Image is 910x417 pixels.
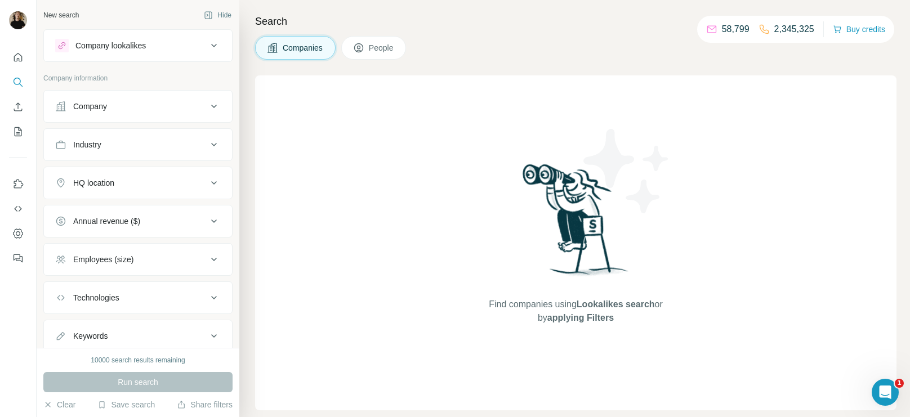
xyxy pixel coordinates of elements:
div: HQ location [73,177,114,189]
span: Lookalikes search [577,299,655,309]
div: Annual revenue ($) [73,216,140,227]
span: Find companies using or by [485,298,666,325]
button: Feedback [9,248,27,268]
button: Technologies [44,284,232,311]
button: Use Surfe API [9,199,27,219]
span: Companies [283,42,324,53]
p: 2,345,325 [774,23,814,36]
div: Employees (size) [73,254,133,265]
button: Company lookalikes [44,32,232,59]
button: Company [44,93,232,120]
button: Employees (size) [44,246,232,273]
span: applying Filters [547,313,614,322]
p: 58,799 [722,23,750,36]
div: Company [73,101,107,112]
button: Clear [43,399,75,410]
span: 1 [895,379,904,388]
button: Keywords [44,322,232,349]
img: Avatar [9,11,27,29]
button: Search [9,72,27,92]
div: Company lookalikes [75,40,146,51]
button: Quick start [9,47,27,68]
div: Technologies [73,292,119,303]
span: People [369,42,395,53]
button: Enrich CSV [9,97,27,117]
button: My lists [9,122,27,142]
button: Dashboard [9,223,27,244]
button: Hide [196,7,239,24]
div: Industry [73,139,101,150]
button: Annual revenue ($) [44,208,232,235]
iframe: Intercom live chat [872,379,899,406]
button: Buy credits [833,21,885,37]
div: New search [43,10,79,20]
div: Keywords [73,330,108,342]
h4: Search [255,14,896,29]
img: Surfe Illustration - Woman searching with binoculars [518,161,635,286]
button: Share filters [177,399,233,410]
button: Industry [44,131,232,158]
button: Use Surfe on LinkedIn [9,174,27,194]
button: HQ location [44,169,232,196]
img: Surfe Illustration - Stars [576,120,677,222]
button: Save search [97,399,155,410]
p: Company information [43,73,233,83]
div: 10000 search results remaining [91,355,185,365]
